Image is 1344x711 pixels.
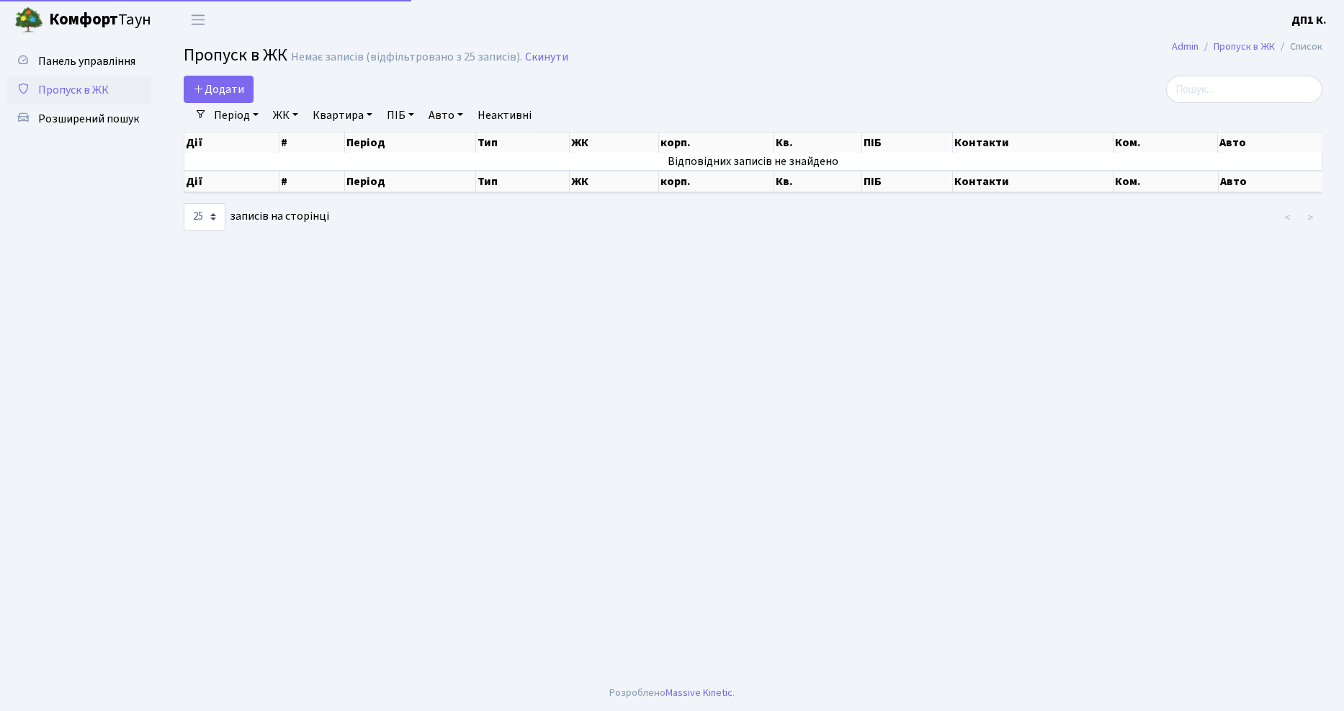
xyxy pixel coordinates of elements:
td: Відповідних записів не знайдено [184,153,1322,170]
th: ПІБ [862,133,953,153]
th: Дії [184,171,279,192]
th: # [279,133,344,153]
span: Додати [193,81,244,97]
th: ЖК [570,133,659,153]
b: ДП1 К. [1291,12,1327,28]
div: Розроблено . [609,685,735,701]
span: Панель управління [38,53,135,69]
th: # [279,171,344,192]
button: Переключити навігацію [180,8,216,32]
input: Пошук... [1166,76,1322,103]
span: Таун [49,8,151,32]
div: Немає записів (відфільтровано з 25 записів). [291,50,522,64]
th: ЖК [570,171,659,192]
a: Розширений пошук [7,104,151,133]
th: Період [345,133,476,153]
a: Admin [1172,39,1199,54]
a: Пропуск в ЖК [7,76,151,104]
th: Контакти [953,133,1114,153]
a: ДП1 К. [1291,12,1327,29]
th: Авто [1218,133,1322,153]
th: корп. [659,133,774,153]
th: Дії [184,133,279,153]
a: Авто [423,103,469,128]
a: Скинути [525,50,568,64]
label: записів на сторінці [184,203,329,231]
th: Ком. [1114,133,1219,153]
a: Massive Kinetic [666,685,733,700]
th: Контакти [953,171,1114,192]
a: Панель управління [7,47,151,76]
th: Період [345,171,476,192]
a: ПІБ [381,103,420,128]
span: Пропуск в ЖК [38,82,109,98]
th: корп. [659,171,774,192]
span: Пропуск в ЖК [184,43,287,68]
img: logo.png [14,6,43,35]
th: Авто [1219,171,1323,192]
a: Період [208,103,264,128]
b: Комфорт [49,8,118,31]
span: Розширений пошук [38,111,139,127]
th: Кв. [774,133,862,153]
th: Ком. [1114,171,1219,192]
a: Додати [184,76,254,103]
a: Пропуск в ЖК [1214,39,1275,54]
th: Тип [476,171,570,192]
th: Тип [476,133,570,153]
a: Квартира [307,103,378,128]
select: записів на сторінці [184,203,225,231]
a: ЖК [267,103,304,128]
th: ПІБ [862,171,953,192]
nav: breadcrumb [1150,32,1344,62]
th: Кв. [774,171,862,192]
a: Неактивні [472,103,537,128]
li: Список [1275,39,1322,55]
